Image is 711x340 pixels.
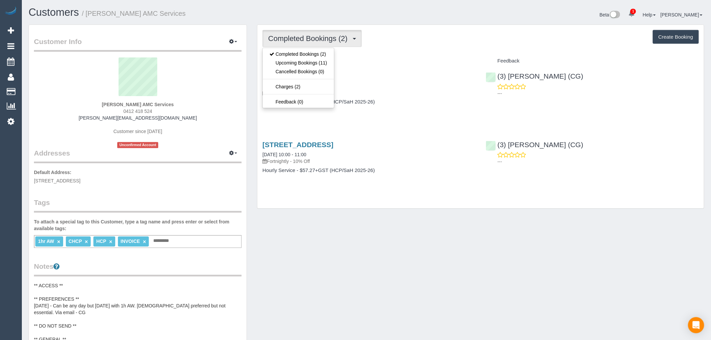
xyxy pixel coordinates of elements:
button: Create Booking [653,30,699,44]
span: 1hr AW [38,239,54,244]
a: Upcoming Bookings (11) [263,58,334,67]
span: 0412 418 524 [123,109,152,114]
a: [PERSON_NAME][EMAIL_ADDRESS][DOMAIN_NAME] [79,115,197,121]
strong: [PERSON_NAME] AMC Services [102,102,174,107]
a: Beta [600,12,621,17]
label: To attach a special tag to this Customer, type a tag name and press enter or select from availabl... [34,218,242,232]
legend: Customer Info [34,37,242,52]
a: [STREET_ADDRESS] [262,141,333,148]
a: [PERSON_NAME] [661,12,703,17]
a: Feedback (0) [263,97,334,106]
button: Completed Bookings (2) [262,30,362,47]
span: Completed Bookings (2) [268,34,351,43]
span: [STREET_ADDRESS] [34,178,80,183]
a: Charges (2) [263,82,334,91]
span: HCP [96,239,106,244]
div: Open Intercom Messenger [688,317,704,333]
span: CHCP [69,239,82,244]
p: --- [498,158,699,165]
a: Customers [29,6,79,18]
h4: Feedback [486,58,699,64]
p: --- [498,90,699,97]
small: / [PERSON_NAME] AMC Services [82,10,186,17]
a: × [143,239,146,245]
a: × [85,239,88,245]
span: 1 [630,9,636,14]
img: Automaid Logo [4,7,17,16]
a: × [109,239,112,245]
a: Help [643,12,656,17]
a: × [57,239,60,245]
a: [DATE] 10:00 - 11:00 [262,152,306,157]
h4: Hourly Service - $57.27+GST (HCP/SaH 2025-26) [262,99,475,105]
img: New interface [609,11,620,19]
span: Customer since [DATE] [114,129,162,134]
legend: Tags [34,198,242,213]
span: Unconfirmed Account [117,142,158,148]
p: Fortnightly - 10% Off [262,90,475,96]
a: (3) [PERSON_NAME] (CG) [486,72,584,80]
h4: Hourly Service - $57.27+GST (HCP/SaH 2025-26) [262,168,475,173]
a: (3) [PERSON_NAME] (CG) [486,141,584,148]
a: Cancelled Bookings (0) [263,67,334,76]
legend: Notes [34,261,242,277]
label: Default Address: [34,169,72,176]
a: 1 [625,7,638,22]
span: INVOICE [121,239,140,244]
h4: Service [262,58,475,64]
p: Fortnightly - 10% Off [262,158,475,165]
a: Completed Bookings (2) [263,50,334,58]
